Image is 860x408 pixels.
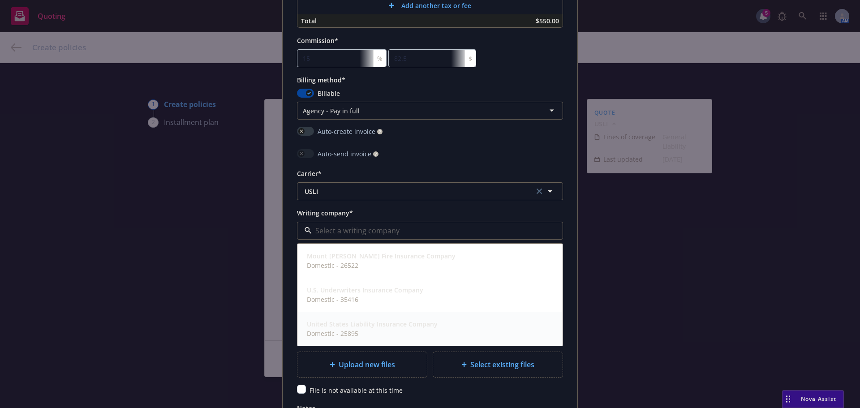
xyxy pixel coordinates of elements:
[305,187,520,196] span: USLI
[312,225,545,236] input: Select a writing company
[318,149,371,159] span: Auto-send invoice
[297,89,563,98] div: Billable
[307,320,438,328] strong: United States Liability Insurance Company
[301,17,317,25] span: Total
[534,186,545,197] a: clear selection
[307,252,456,260] strong: Mount [PERSON_NAME] Fire Insurance Company
[297,209,353,217] span: Writing company*
[782,390,844,408] button: Nova Assist
[307,261,456,270] span: Domestic - 26522
[307,295,423,304] span: Domestic - 35416
[339,359,395,370] span: Upload new files
[297,76,345,84] span: Billing method*
[433,352,563,378] div: Select existing files
[297,182,563,200] button: USLIclear selection
[297,169,322,178] span: Carrier*
[401,1,471,10] span: Add another tax or fee
[307,286,423,294] strong: U.S. Underwriters Insurance Company
[536,17,559,25] span: $550.00
[310,386,403,395] span: File is not available at this time
[469,54,472,63] span: $
[307,329,438,338] span: Domestic - 25895
[801,395,836,403] span: Nova Assist
[297,339,314,347] span: Files*
[783,391,794,408] div: Drag to move
[377,54,383,63] span: %
[297,36,338,45] span: Commission*
[297,352,427,378] div: Upload new files
[318,127,375,136] span: Auto-create invoice
[470,359,534,370] span: Select existing files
